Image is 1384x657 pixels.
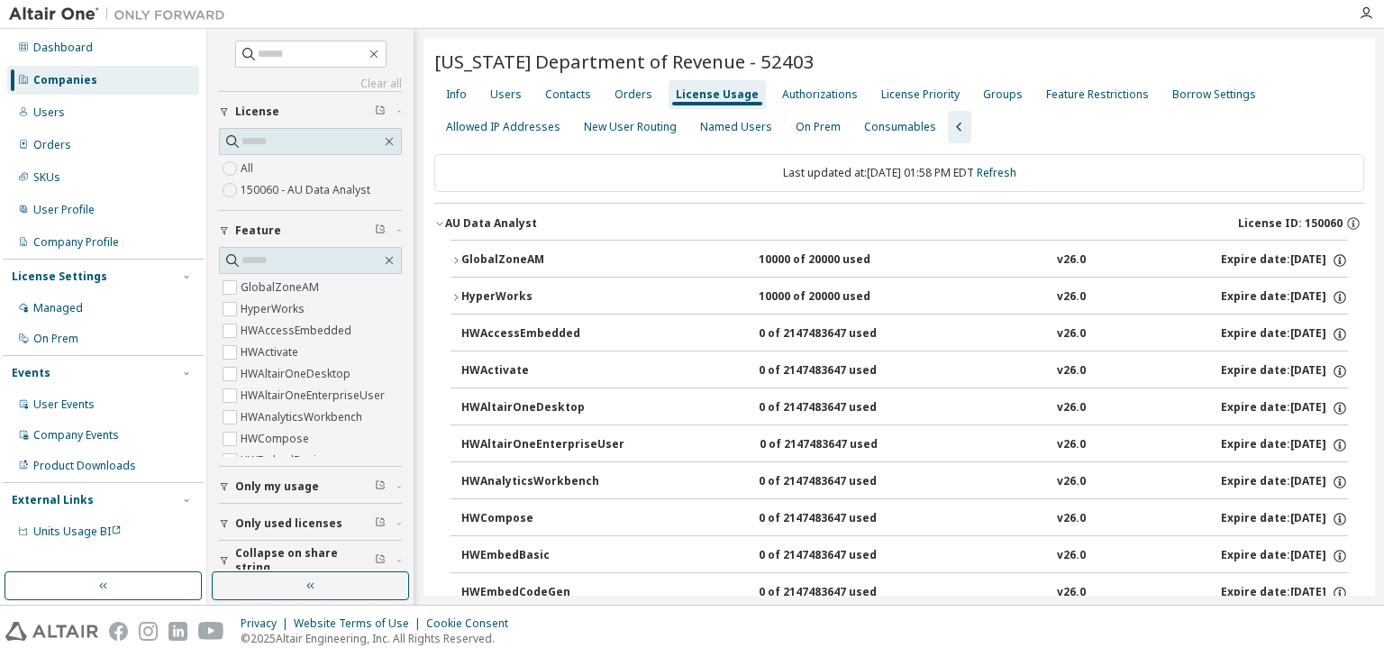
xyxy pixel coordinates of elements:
div: Named Users [700,120,772,134]
div: 0 of 2147483647 used [759,400,921,416]
div: Expire date: [DATE] [1221,400,1348,416]
div: v26.0 [1057,363,1086,379]
span: Collapse on share string [235,546,375,575]
div: v26.0 [1057,326,1086,342]
div: Orders [33,138,71,152]
div: HWAccessEmbedded [461,326,624,342]
button: HyperWorks10000 of 20000 usedv26.0Expire date:[DATE] [451,278,1348,317]
div: Groups [983,87,1023,102]
label: HWActivate [241,342,302,363]
span: [US_STATE] Department of Revenue - 52403 [434,49,815,74]
button: License [219,92,402,132]
p: © 2025 Altair Engineering, Inc. All Rights Reserved. [241,631,519,646]
div: Info [446,87,467,102]
div: SKUs [33,170,60,185]
div: Users [33,105,65,120]
div: Orders [615,87,652,102]
div: Expire date: [DATE] [1221,326,1348,342]
div: 0 of 2147483647 used [759,474,921,490]
div: HWAltairOneEnterpriseUser [461,437,624,453]
button: HWEmbedBasic0 of 2147483647 usedv26.0Expire date:[DATE] [461,536,1348,576]
img: linkedin.svg [168,622,187,641]
img: instagram.svg [139,622,158,641]
div: 10000 of 20000 used [759,252,921,269]
div: Expire date: [DATE] [1221,363,1348,379]
div: Company Profile [33,235,119,250]
div: v26.0 [1057,511,1086,527]
div: HWAnalyticsWorkbench [461,474,624,490]
img: altair_logo.svg [5,622,98,641]
div: v26.0 [1057,289,1086,306]
div: AU Data Analyst [445,216,537,231]
button: HWAltairOneEnterpriseUser0 of 2147483647 usedv26.0Expire date:[DATE] [461,425,1348,465]
span: License [235,105,279,119]
div: HyperWorks [461,289,624,306]
div: Consumables [864,120,936,134]
label: HWCompose [241,428,313,450]
div: HWEmbedCodeGen [461,585,624,601]
div: v26.0 [1057,400,1086,416]
label: All [241,158,257,179]
button: GlobalZoneAM10000 of 20000 usedv26.0Expire date:[DATE] [451,241,1348,280]
div: External Links [12,493,94,507]
span: Units Usage BI [33,524,122,539]
span: Clear filter [375,224,386,238]
div: Contacts [545,87,591,102]
div: Expire date: [DATE] [1221,289,1348,306]
label: GlobalZoneAM [241,277,323,298]
label: HWAltairOneDesktop [241,363,354,385]
div: On Prem [33,332,78,346]
div: Product Downloads [33,459,136,473]
label: HyperWorks [241,298,308,320]
div: Expire date: [DATE] [1221,252,1348,269]
button: Only used licenses [219,504,402,543]
button: HWAltairOneDesktop0 of 2147483647 usedv26.0Expire date:[DATE] [461,388,1348,428]
div: License Priority [881,87,960,102]
div: HWActivate [461,363,624,379]
div: 0 of 2147483647 used [760,437,922,453]
div: Expire date: [DATE] [1221,548,1348,564]
span: Clear filter [375,516,386,531]
div: Authorizations [782,87,858,102]
img: facebook.svg [109,622,128,641]
div: New User Routing [584,120,677,134]
a: Clear all [219,77,402,91]
label: 150060 - AU Data Analyst [241,179,374,201]
button: HWAccessEmbedded0 of 2147483647 usedv26.0Expire date:[DATE] [461,315,1348,354]
div: HWEmbedBasic [461,548,624,564]
div: Last updated at: [DATE] 01:58 PM EDT [434,154,1364,192]
label: HWAnalyticsWorkbench [241,406,366,428]
label: HWAltairOneEnterpriseUser [241,385,388,406]
div: Dashboard [33,41,93,55]
span: Only used licenses [235,516,342,531]
div: HWAltairOneDesktop [461,400,624,416]
label: HWAccessEmbedded [241,320,355,342]
div: Expire date: [DATE] [1221,474,1348,490]
span: Clear filter [375,479,386,494]
span: Feature [235,224,281,238]
div: HWCompose [461,511,624,527]
div: Website Terms of Use [294,616,426,631]
div: Expire date: [DATE] [1221,585,1348,601]
button: HWAnalyticsWorkbench0 of 2147483647 usedv26.0Expire date:[DATE] [461,462,1348,502]
div: Feature Restrictions [1046,87,1149,102]
div: v26.0 [1057,548,1086,564]
button: HWCompose0 of 2147483647 usedv26.0Expire date:[DATE] [461,499,1348,539]
div: 10000 of 20000 used [759,289,921,306]
button: AU Data AnalystLicense ID: 150060 [434,204,1364,243]
div: Privacy [241,616,294,631]
div: Events [12,366,50,380]
div: 0 of 2147483647 used [759,585,921,601]
div: v26.0 [1057,437,1086,453]
div: License Usage [676,87,759,102]
div: v26.0 [1057,585,1086,601]
span: Clear filter [375,105,386,119]
div: v26.0 [1057,252,1086,269]
div: Users [490,87,522,102]
button: Feature [219,211,402,251]
img: youtube.svg [198,622,224,641]
div: Expire date: [DATE] [1221,437,1348,453]
div: 0 of 2147483647 used [759,511,921,527]
span: Clear filter [375,553,386,568]
div: 0 of 2147483647 used [759,363,921,379]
